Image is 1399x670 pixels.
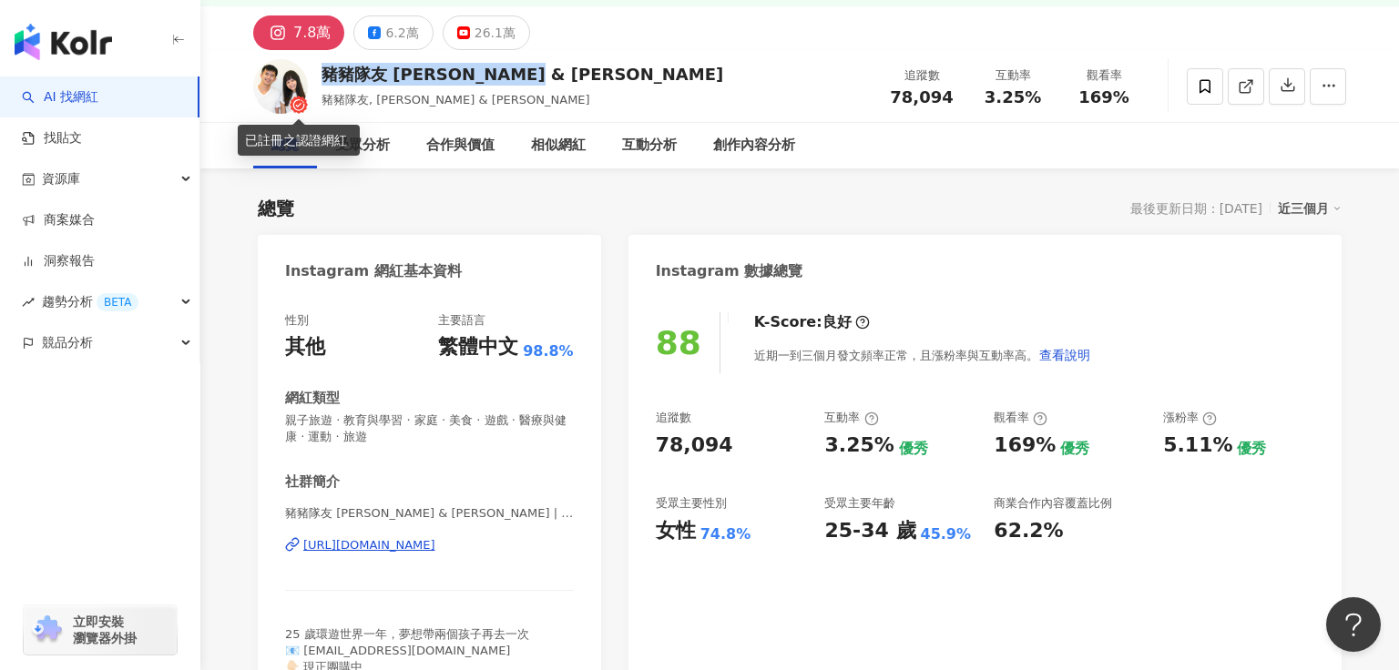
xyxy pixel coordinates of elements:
div: 62.2% [994,517,1063,545]
div: 7.8萬 [293,20,331,46]
div: 追蹤數 [887,66,956,85]
a: 洞察報告 [22,252,95,270]
span: 豬豬隊友, [PERSON_NAME] & [PERSON_NAME] [322,93,590,107]
div: 受眾主要年齡 [824,495,895,512]
div: [URL][DOMAIN_NAME] [303,537,435,553]
div: 74.8% [700,524,751,544]
div: 社群簡介 [285,472,340,492]
span: 豬豬隊友 [PERSON_NAME] & [PERSON_NAME] | piggyteammates [285,505,574,522]
div: 169% [994,431,1056,460]
div: 合作與價值 [426,135,495,157]
div: 女性 [656,517,696,545]
div: 豬豬隊友 [PERSON_NAME] & [PERSON_NAME] [322,63,723,86]
div: 觀看率 [994,410,1047,426]
div: 商業合作內容覆蓋比例 [994,495,1112,512]
div: 5.11% [1163,431,1232,460]
div: 近期一到三個月發文頻率正常，且漲粉率與互動率高。 [754,337,1091,373]
span: 資源庫 [42,158,80,199]
img: logo [15,24,112,60]
iframe: Help Scout Beacon - Open [1326,597,1381,652]
div: 互動率 [978,66,1047,85]
button: 6.2萬 [353,15,433,50]
div: 主要語言 [438,312,485,329]
div: BETA [97,293,138,311]
div: 6.2萬 [385,20,418,46]
div: 漲粉率 [1163,410,1217,426]
a: searchAI 找網紅 [22,88,98,107]
div: 其他 [285,333,325,361]
a: 找貼文 [22,129,82,147]
div: 3.25% [824,431,894,460]
a: 商案媒合 [22,211,95,229]
div: 繁體中文 [438,333,518,361]
span: rise [22,296,35,309]
span: 查看說明 [1039,348,1090,362]
div: 25-34 歲 [824,517,915,545]
div: 互動率 [824,410,878,426]
div: 受眾主要性別 [656,495,727,512]
button: 7.8萬 [253,15,344,50]
span: 78,094 [890,87,953,107]
span: 親子旅遊 · 教育與學習 · 家庭 · 美食 · 遊戲 · 醫療與健康 · 運動 · 旅遊 [285,412,574,445]
div: Instagram 網紅基本資料 [285,261,462,281]
div: 相似網紅 [531,135,586,157]
div: 78,094 [656,431,733,460]
span: 98.8% [523,341,574,361]
div: 追蹤數 [656,410,691,426]
div: 受眾分析 [335,135,390,157]
div: 88 [656,324,701,361]
span: 立即安裝 瀏覽器外掛 [73,614,137,646]
img: chrome extension [29,615,65,645]
div: K-Score : [754,312,870,332]
div: Instagram 數據總覽 [656,261,803,281]
div: 互動分析 [622,135,677,157]
div: 最後更新日期：[DATE] [1130,201,1262,216]
span: 趨勢分析 [42,281,138,322]
div: 創作內容分析 [713,135,795,157]
div: 優秀 [1237,439,1266,459]
div: 網紅類型 [285,389,340,408]
div: 近三個月 [1278,197,1342,220]
button: 26.1萬 [443,15,530,50]
div: 良好 [822,312,852,332]
div: 性別 [285,312,309,329]
button: 查看說明 [1038,337,1091,373]
span: 競品分析 [42,322,93,363]
div: 觀看率 [1069,66,1139,85]
a: chrome extension立即安裝 瀏覽器外掛 [24,605,177,655]
div: 優秀 [899,439,928,459]
span: 3.25% [985,88,1041,107]
div: 已註冊之認證網紅 [238,125,360,156]
div: 26.1萬 [475,20,516,46]
div: 總覽 [258,196,294,221]
div: 45.9% [921,524,972,544]
a: [URL][DOMAIN_NAME] [285,537,574,553]
div: 優秀 [1060,439,1089,459]
span: 169% [1078,88,1129,107]
img: KOL Avatar [253,59,308,114]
